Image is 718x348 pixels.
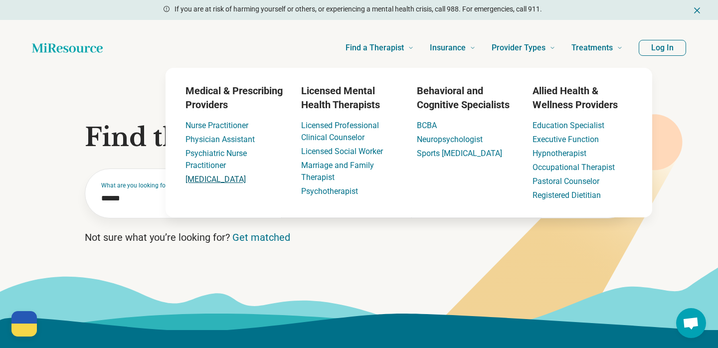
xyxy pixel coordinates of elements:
a: Treatments [571,28,623,68]
a: Occupational Therapist [533,163,615,172]
a: Marriage and Family Therapist [301,161,374,182]
a: Sports [MEDICAL_DATA] [417,149,502,158]
a: Executive Function [533,135,599,144]
a: Nurse Practitioner [185,121,248,130]
a: Psychotherapist [301,186,358,196]
span: Provider Types [492,41,545,55]
button: Log In [639,40,686,56]
a: Hypnotherapist [533,149,586,158]
p: Not sure what you’re looking for? [85,230,633,244]
span: Find a Therapist [346,41,404,55]
a: Neuropsychologist [417,135,483,144]
a: Home page [32,38,103,58]
h3: Medical & Prescribing Providers [185,84,285,112]
a: Physician Assistant [185,135,255,144]
h3: Behavioral and Cognitive Specialists [417,84,517,112]
a: Provider Types [492,28,555,68]
a: Psychiatric Nurse Practitioner [185,149,247,170]
a: Find a Therapist [346,28,414,68]
h3: Allied Health & Wellness Providers [533,84,632,112]
a: Registered Dietitian [533,190,601,200]
a: Get matched [232,231,290,243]
div: Provider Types [106,68,712,217]
label: What are you looking for? [101,182,269,188]
a: [MEDICAL_DATA] [185,174,246,184]
a: Licensed Social Worker [301,147,383,156]
div: Open chat [676,308,706,338]
span: Insurance [430,41,466,55]
a: Insurance [430,28,476,68]
h1: Find the right mental health care for you [85,123,633,153]
a: Pastoral Counselor [533,176,599,186]
span: Treatments [571,41,613,55]
a: Licensed Professional Clinical Counselor [301,121,379,142]
a: Education Specialist [533,121,604,130]
p: If you are at risk of harming yourself or others, or experiencing a mental health crisis, call 98... [175,4,542,14]
h3: Licensed Mental Health Therapists [301,84,401,112]
button: Dismiss [692,4,702,16]
a: BCBA [417,121,437,130]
